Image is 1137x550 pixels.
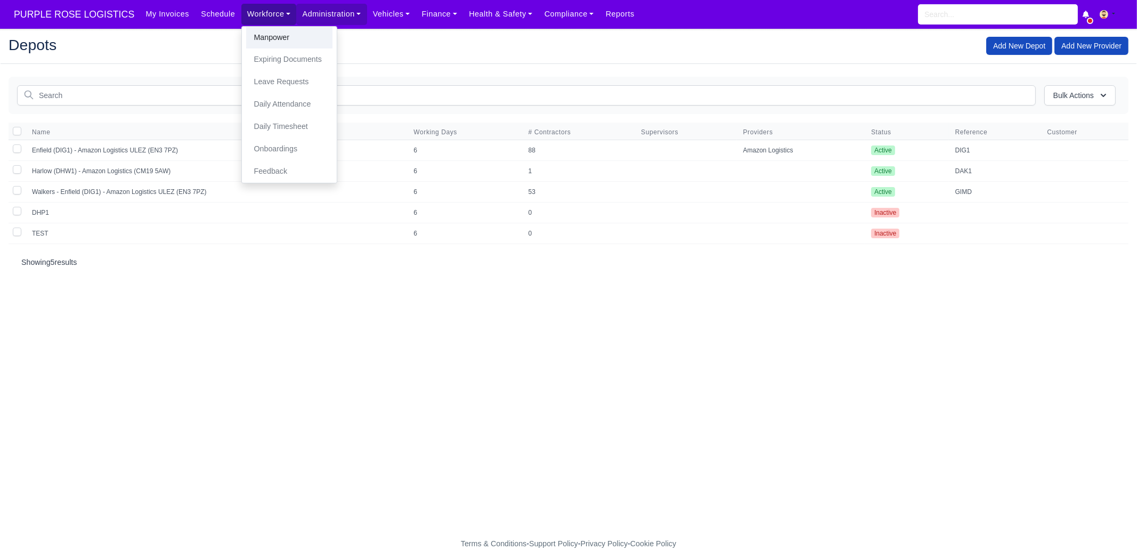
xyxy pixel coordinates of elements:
td: 0 [522,223,635,244]
td: 6 [407,182,522,203]
a: Terms & Conditions [461,539,526,548]
a: Health & Safety [463,4,539,25]
a: Daily Attendance [246,93,332,116]
a: Expiring Documents [246,48,332,71]
span: Name [32,128,401,136]
td: 0 [522,203,635,223]
td: DAK1 [949,161,1041,182]
td: 6 [407,161,522,182]
span: active [871,166,895,176]
span: Providers [743,128,858,136]
a: Cookie Policy [630,539,676,548]
a: PURPLE ROSE LOGISTICS [9,4,140,25]
a: Finance [416,4,463,25]
td: 53 [522,182,635,203]
span: Inactive [871,208,899,217]
td: TEST [26,223,407,244]
td: Harlow (DHW1) - Amazon Logistics (CM19 5AW) [26,161,407,182]
a: Onboardings [246,138,332,160]
td: Amazon Logistics [737,140,865,161]
input: Search... [918,4,1078,25]
td: DHP1 [26,203,407,223]
a: Reports [600,4,640,25]
td: 1 [522,161,635,182]
a: Schedule [195,4,241,25]
a: Add New Depot [986,37,1052,55]
td: DIG1 [949,140,1041,161]
a: Manpower [246,27,332,49]
span: Reference [955,128,1035,136]
h2: Depots [9,37,561,52]
span: # Contractors [529,128,629,136]
a: Compliance [539,4,600,25]
td: 6 [407,140,522,161]
a: Support Policy [529,539,578,548]
p: Showing results [21,257,1116,268]
td: 6 [407,223,522,244]
input: Search [17,85,1036,106]
div: Depots [1,28,1136,64]
td: 6 [407,203,522,223]
iframe: Chat Widget [946,427,1137,550]
a: Daily Timesheet [246,116,332,138]
div: - - - [265,538,872,550]
a: Administration [296,4,367,25]
a: Workforce [241,4,297,25]
span: active [871,187,895,197]
a: Feedback [246,160,332,183]
button: Bulk Actions [1044,85,1116,106]
td: GIMD [949,182,1041,203]
span: active [871,145,895,155]
a: Vehicles [367,4,416,25]
td: Walkers - Enfield (DIG1) - Amazon Logistics ULEZ (EN3 7PZ) [26,182,407,203]
a: Privacy Policy [581,539,628,548]
td: Enfield (DIG1) - Amazon Logistics ULEZ (EN3 7PZ) [26,140,407,161]
span: Inactive [871,229,899,238]
span: Status [871,128,943,136]
span: Supervisors [641,128,730,136]
span: Customer [1047,128,1122,136]
a: Add New Provider [1054,37,1128,55]
td: 88 [522,140,635,161]
a: My Invoices [140,4,195,25]
span: 5 [51,258,55,266]
span: Working Days [413,128,515,136]
a: Leave Requests [246,71,332,93]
